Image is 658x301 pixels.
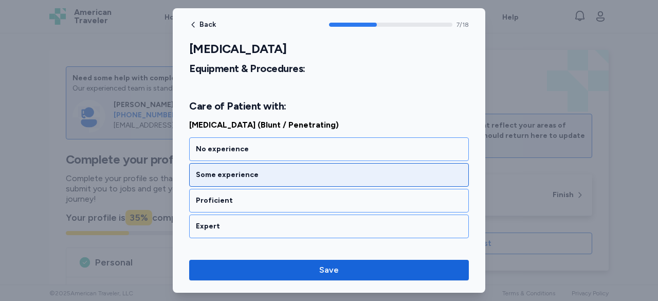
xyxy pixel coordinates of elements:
h2: Care of Patient with: [189,100,469,113]
span: [MEDICAL_DATA] (Blunt / Penetrating) [189,119,469,131]
span: Back [199,21,216,28]
div: Proficient [196,196,462,206]
span: 7 / 18 [456,21,469,29]
button: Back [189,21,216,29]
div: Expert [196,221,462,232]
div: No experience [196,144,462,154]
span: Save [319,264,339,276]
div: Some experience [196,170,462,180]
h1: [MEDICAL_DATA] [189,41,469,57]
h2: Equipment & Procedures: [189,62,469,75]
button: Save [189,260,469,280]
